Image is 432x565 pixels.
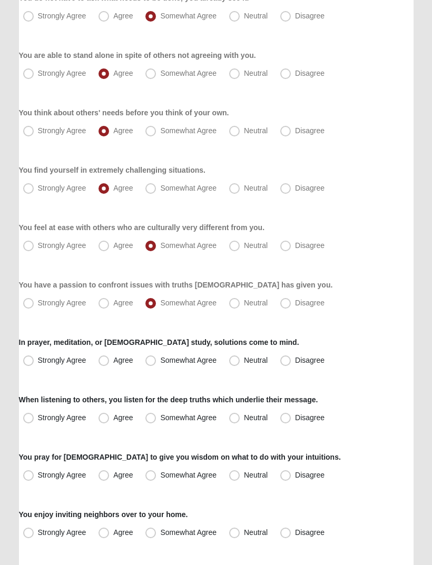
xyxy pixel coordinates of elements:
span: Somewhat Agree [160,528,217,537]
span: Somewhat Agree [160,413,217,422]
span: Strongly Agree [38,12,86,20]
span: Neutral [244,241,268,250]
span: Disagree [295,241,325,250]
span: Strongly Agree [38,184,86,192]
span: Agree [113,471,133,479]
span: Agree [113,241,133,250]
span: Strongly Agree [38,241,86,250]
span: Neutral [244,299,268,307]
span: Strongly Agree [38,471,86,479]
label: You enjoy inviting neighbors over to your home. [19,509,188,520]
span: Somewhat Agree [160,471,217,479]
span: Somewhat Agree [160,12,217,20]
span: Disagree [295,12,325,20]
span: Strongly Agree [38,299,86,307]
span: Agree [113,299,133,307]
label: You think about others' needs before you think of your own. [19,107,229,118]
span: Agree [113,69,133,77]
span: Somewhat Agree [160,69,217,77]
span: Strongly Agree [38,528,86,537]
span: Neutral [244,471,268,479]
label: When listening to others, you listen for the deep truths which underlie their message. [19,394,318,405]
span: Neutral [244,528,268,537]
span: Disagree [295,184,325,192]
span: Disagree [295,69,325,77]
span: Disagree [295,528,325,537]
label: You are able to stand alone in spite of others not agreeing with you. [19,50,256,61]
span: Neutral [244,356,268,364]
span: Strongly Agree [38,69,86,77]
label: In prayer, meditation, or [DEMOGRAPHIC_DATA] study, solutions come to mind. [19,337,299,348]
span: Disagree [295,413,325,422]
span: Disagree [295,356,325,364]
span: Agree [113,126,133,135]
span: Strongly Agree [38,126,86,135]
label: You feel at ease with others who are culturally very different from you. [19,222,265,233]
span: Somewhat Agree [160,299,217,307]
span: Agree [113,184,133,192]
span: Agree [113,528,133,537]
span: Disagree [295,126,325,135]
span: Somewhat Agree [160,126,217,135]
span: Neutral [244,413,268,422]
span: Somewhat Agree [160,356,217,364]
span: Strongly Agree [38,356,86,364]
span: Neutral [244,12,268,20]
span: Disagree [295,471,325,479]
label: You pray for [DEMOGRAPHIC_DATA] to give you wisdom on what to do with your intuitions. [19,452,341,462]
span: Agree [113,413,133,422]
span: Neutral [244,126,268,135]
span: Disagree [295,299,325,307]
span: Somewhat Agree [160,184,217,192]
span: Agree [113,356,133,364]
label: You have a passion to confront issues with truths [DEMOGRAPHIC_DATA] has given you. [19,280,333,290]
span: Neutral [244,69,268,77]
span: Somewhat Agree [160,241,217,250]
span: Strongly Agree [38,413,86,422]
span: Agree [113,12,133,20]
label: You find yourself in extremely challenging situations. [19,165,205,175]
span: Neutral [244,184,268,192]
